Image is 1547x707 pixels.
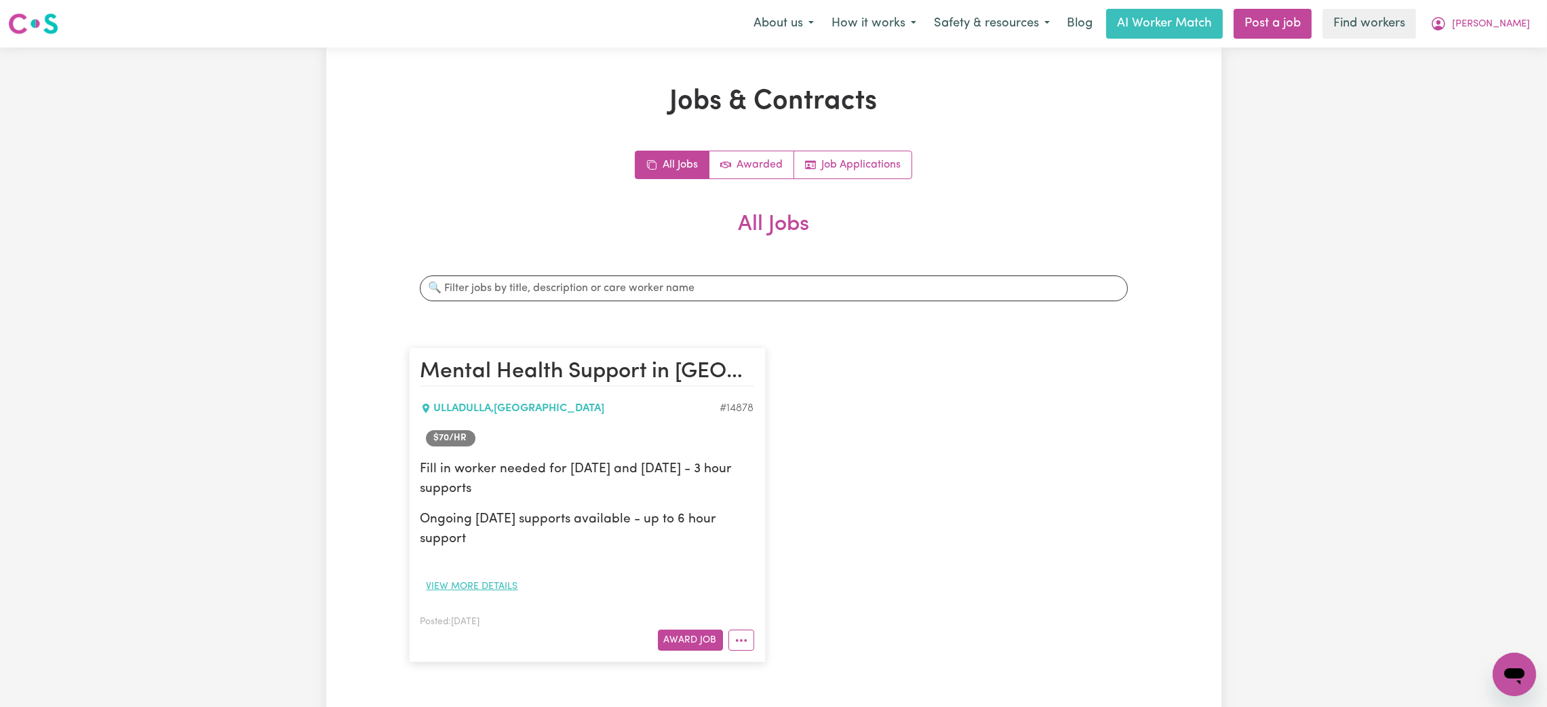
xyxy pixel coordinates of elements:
button: More options [728,630,754,651]
h1: Jobs & Contracts [409,85,1139,118]
button: About us [745,9,823,38]
a: AI Worker Match [1106,9,1223,39]
iframe: Button to launch messaging window, conversation in progress [1493,653,1536,696]
div: ULLADULLA , [GEOGRAPHIC_DATA] [420,400,720,417]
button: How it works [823,9,925,38]
img: Careseekers logo [8,12,58,36]
h2: All Jobs [409,212,1139,259]
a: Job applications [794,151,912,178]
a: Careseekers logo [8,8,58,39]
span: Job rate per hour [426,430,475,446]
button: Safety & resources [925,9,1059,38]
a: Blog [1059,9,1101,39]
p: Ongoing [DATE] supports available - up to 6 hour support [420,510,754,550]
h2: Mental Health Support in Ulladulla [420,359,754,386]
a: All jobs [635,151,709,178]
button: Award Job [658,630,723,651]
input: 🔍 Filter jobs by title, description or care worker name [420,275,1128,301]
a: Active jobs [709,151,794,178]
span: [PERSON_NAME] [1452,17,1530,32]
a: Find workers [1323,9,1416,39]
button: My Account [1422,9,1539,38]
span: Posted: [DATE] [420,617,480,626]
div: Job ID #14878 [720,400,754,417]
a: Post a job [1234,9,1312,39]
button: View more details [420,576,524,597]
p: Fill in worker needed for [DATE] and [DATE] - 3 hour supports [420,460,754,499]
